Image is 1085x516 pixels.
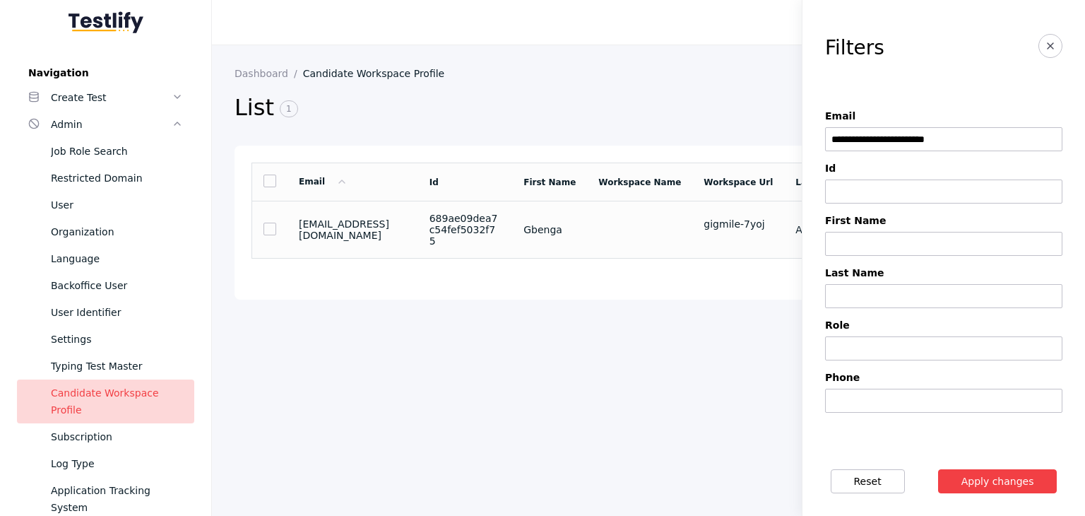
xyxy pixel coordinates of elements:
section: 689ae09dea7c54fef5032f75 [429,213,502,247]
div: Backoffice User [51,277,183,294]
div: Log Type [51,455,183,472]
img: Testlify - Backoffice [69,11,143,33]
label: Last Name [825,267,1062,278]
h2: List [235,93,826,123]
section: [EMAIL_ADDRESS][DOMAIN_NAME] [299,218,407,241]
a: Email [299,177,348,187]
a: First Name [523,177,576,187]
label: Navigation [17,67,194,78]
a: Dashboard [235,68,303,79]
div: Organization [51,223,183,240]
div: Job Role Search [51,143,183,160]
a: Candidate Workspace Profile [17,380,194,423]
div: Typing Test Master [51,358,183,375]
div: Subscription [51,428,183,445]
a: Backoffice User [17,272,194,299]
a: Log Type [17,450,194,477]
label: Role [825,319,1062,331]
div: gigmile-7yoj [704,218,773,230]
a: Id [429,177,439,187]
section: Gbenga [523,224,576,235]
span: 1 [280,100,298,117]
button: Apply changes [938,469,1057,493]
div: Restricted Domain [51,170,183,187]
button: Reset [831,469,905,493]
a: Job Role Search [17,138,194,165]
div: User [51,197,183,213]
a: Language [17,245,194,272]
td: Workspace Url [692,163,784,201]
label: Id [825,163,1062,174]
section: Akinfulubi [795,224,846,235]
div: Settings [51,331,183,348]
div: Create Test [51,89,172,106]
td: Workspace Name [587,163,692,201]
div: Language [51,250,183,267]
a: Candidate Workspace Profile [303,68,456,79]
div: Admin [51,116,172,133]
h3: Filters [825,37,884,59]
a: Settings [17,326,194,353]
a: User Identifier [17,299,194,326]
label: First Name [825,215,1062,226]
a: Typing Test Master [17,353,194,380]
a: Subscription [17,423,194,450]
label: Email [825,110,1062,122]
a: User [17,192,194,218]
div: Application Tracking System [51,482,183,516]
div: Candidate Workspace Profile [51,385,183,418]
div: User Identifier [51,304,183,321]
label: Phone [825,372,1062,383]
a: Restricted Domain [17,165,194,192]
a: Last Name [795,177,846,187]
a: Organization [17,218,194,245]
